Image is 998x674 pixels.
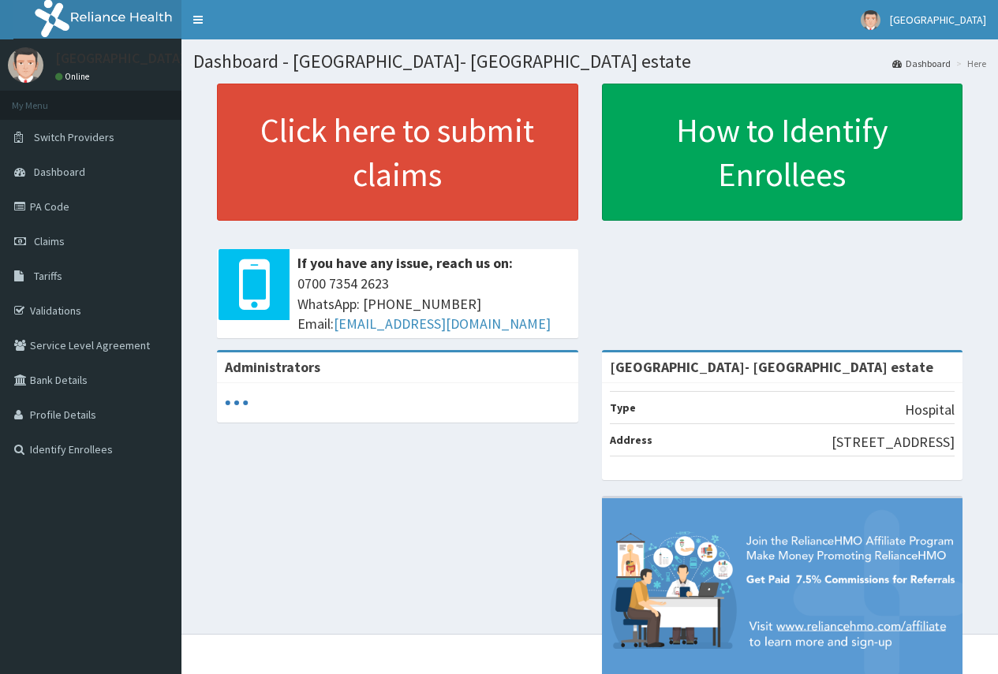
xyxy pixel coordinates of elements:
[334,315,551,333] a: [EMAIL_ADDRESS][DOMAIN_NAME]
[217,84,578,221] a: Click here to submit claims
[890,13,986,27] span: [GEOGRAPHIC_DATA]
[952,57,986,70] li: Here
[34,165,85,179] span: Dashboard
[610,358,933,376] strong: [GEOGRAPHIC_DATA]- [GEOGRAPHIC_DATA] estate
[225,358,320,376] b: Administrators
[55,51,185,65] p: [GEOGRAPHIC_DATA]
[8,47,43,83] img: User Image
[892,57,951,70] a: Dashboard
[34,234,65,248] span: Claims
[610,400,636,415] b: Type
[55,71,93,82] a: Online
[297,254,513,272] b: If you have any issue, reach us on:
[610,433,652,447] b: Address
[193,51,986,72] h1: Dashboard - [GEOGRAPHIC_DATA]- [GEOGRAPHIC_DATA] estate
[34,130,114,144] span: Switch Providers
[34,269,62,283] span: Tariffs
[861,10,880,30] img: User Image
[225,391,249,415] svg: audio-loading
[297,274,570,334] span: 0700 7354 2623 WhatsApp: [PHONE_NUMBER] Email:
[905,400,955,420] p: Hospital
[602,84,963,221] a: How to Identify Enrollees
[832,432,955,452] p: [STREET_ADDRESS]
